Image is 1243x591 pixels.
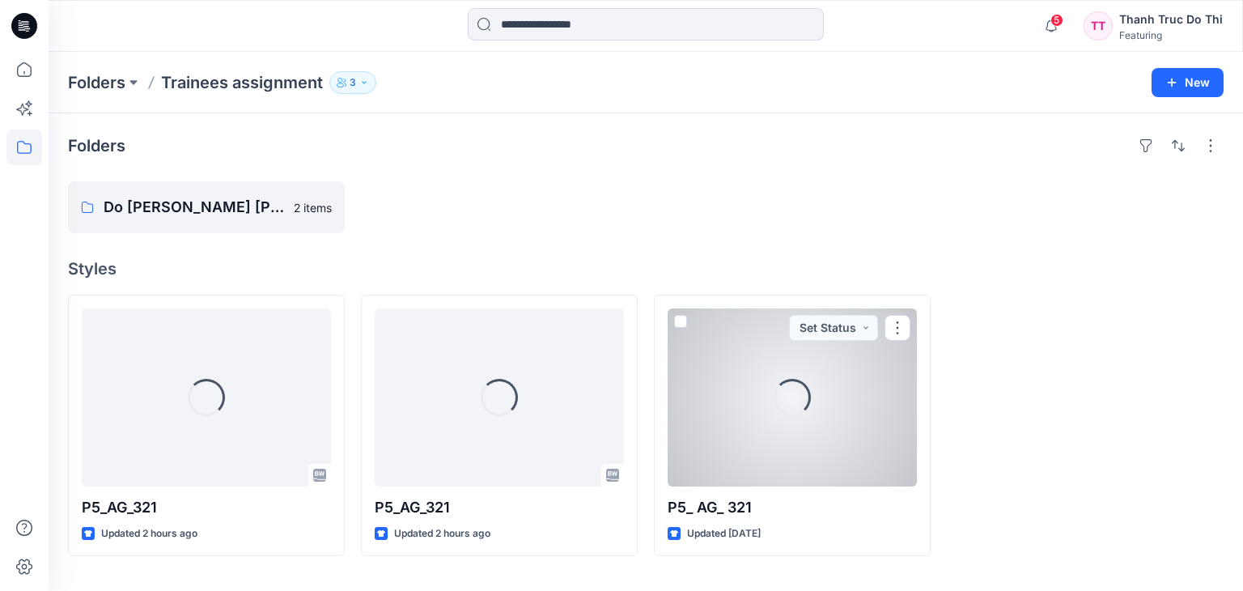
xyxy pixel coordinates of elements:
[294,199,332,216] p: 2 items
[68,71,125,94] a: Folders
[329,71,376,94] button: 3
[375,496,624,519] p: P5_AG_321
[101,525,197,542] p: Updated 2 hours ago
[1119,10,1223,29] div: Thanh Truc Do Thi
[82,496,331,519] p: P5_AG_321
[1050,14,1063,27] span: 5
[68,259,1224,278] h4: Styles
[350,74,356,91] p: 3
[394,525,490,542] p: Updated 2 hours ago
[687,525,761,542] p: Updated [DATE]
[1119,29,1223,41] div: Featuring
[161,71,323,94] p: Trainees assignment
[104,196,284,219] p: Do [PERSON_NAME] [PERSON_NAME]
[1084,11,1113,40] div: TT
[1152,68,1224,97] button: New
[68,136,125,155] h4: Folders
[668,496,917,519] p: P5_ AG_ 321
[68,181,345,233] a: Do [PERSON_NAME] [PERSON_NAME]2 items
